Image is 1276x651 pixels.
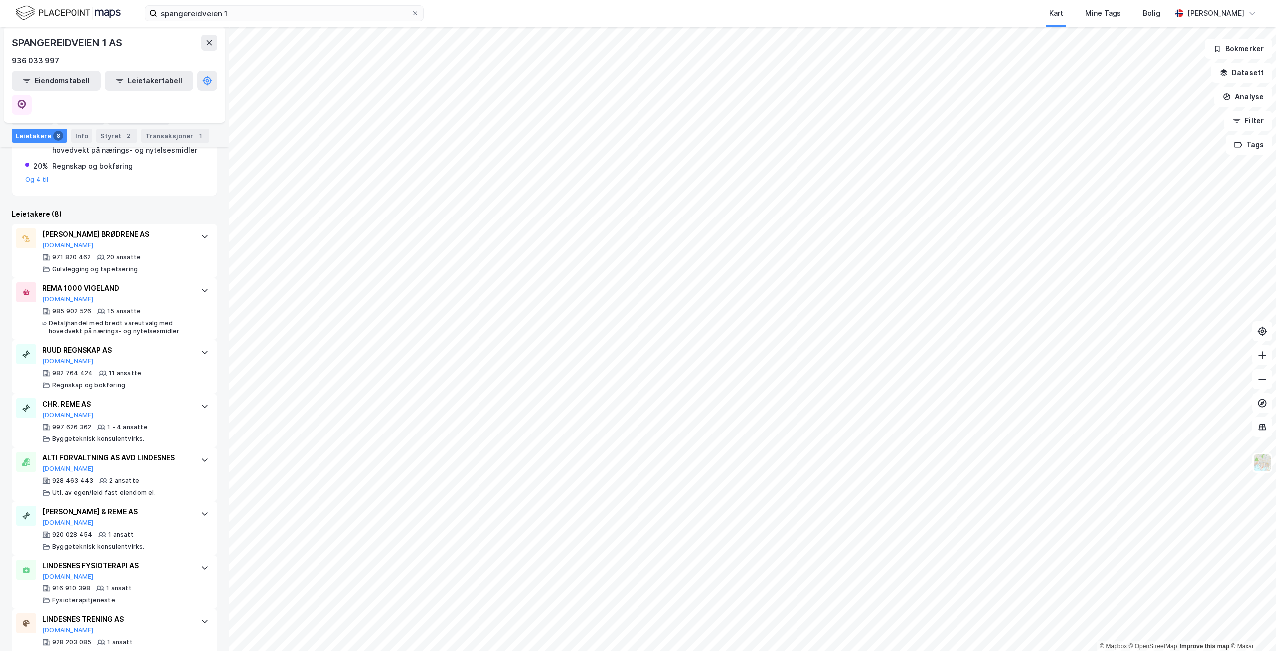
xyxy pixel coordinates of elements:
div: LINDESNES TRENING AS [42,613,191,625]
div: Mine Tags [1085,7,1121,19]
input: Søk på adresse, matrikkel, gårdeiere, leietakere eller personer [157,6,411,21]
div: 2 [123,131,133,141]
div: 936 033 997 [12,55,59,67]
div: ALTI FORVALTNING AS AVD LINDESNES [42,452,191,464]
div: 920 028 454 [52,531,92,539]
button: [DOMAIN_NAME] [42,295,94,303]
div: [PERSON_NAME] & REME AS [42,506,191,518]
button: Analyse [1214,87,1272,107]
button: Og 4 til [25,176,49,184]
a: OpenStreetMap [1129,643,1177,650]
div: 1 ansatt [108,531,134,539]
div: 20% [33,160,48,172]
div: LINDESNES FYSIOTERAPI AS [42,560,191,572]
img: Z [1253,453,1272,472]
button: [DOMAIN_NAME] [42,626,94,634]
div: 1 - 4 ansatte [107,423,148,431]
button: Eiendomstabell [12,71,101,91]
div: Regnskap og bokføring [52,381,125,389]
div: 928 463 443 [52,477,93,485]
button: [DOMAIN_NAME] [42,411,94,419]
button: Datasett [1211,63,1272,83]
div: CHR. REME AS [42,398,191,410]
div: 20 ansatte [107,253,141,261]
button: Bokmerker [1205,39,1272,59]
div: Leietakere [12,129,67,143]
div: Styret [96,129,137,143]
div: 1 ansatt [106,584,132,592]
div: [PERSON_NAME] BRØDRENE AS [42,228,191,240]
div: 15 ansatte [107,307,141,315]
div: RUUD REGNSKAP AS [42,344,191,356]
div: Byggeteknisk konsulentvirks. [52,543,145,551]
button: Tags [1226,135,1272,155]
div: [PERSON_NAME] [1187,7,1244,19]
div: 997 626 362 [52,423,91,431]
button: [DOMAIN_NAME] [42,573,94,581]
div: Leietakere (8) [12,208,217,220]
button: [DOMAIN_NAME] [42,465,94,473]
button: Filter [1224,111,1272,131]
div: SPANGEREIDVEIEN 1 AS [12,35,124,51]
button: [DOMAIN_NAME] [42,357,94,365]
div: Info [71,129,92,143]
div: 2 ansatte [109,477,139,485]
div: 8 [53,131,63,141]
iframe: Chat Widget [1226,603,1276,651]
div: Utl. av egen/leid fast eiendom el. [52,489,156,497]
div: Transaksjoner [141,129,209,143]
div: Kart [1049,7,1063,19]
div: 971 820 462 [52,253,91,261]
div: Detaljhandel med bredt vareutvalg med hovedvekt på nærings- og nytelsesmidler [49,319,191,335]
div: REMA 1000 VIGELAND [42,282,191,294]
div: 1 [195,131,205,141]
a: Mapbox [1100,643,1127,650]
img: logo.f888ab2527a4732fd821a326f86c7f29.svg [16,4,121,22]
div: Gulvlegging og tapetsering [52,265,138,273]
a: Improve this map [1180,643,1229,650]
button: [DOMAIN_NAME] [42,241,94,249]
button: Leietakertabell [105,71,193,91]
div: Kontrollprogram for chat [1226,603,1276,651]
div: 1 ansatt [107,638,133,646]
div: Bolig [1143,7,1160,19]
div: 11 ansatte [109,369,141,377]
button: [DOMAIN_NAME] [42,519,94,527]
div: 982 764 424 [52,369,93,377]
div: Regnskap og bokføring [52,160,133,172]
div: 928 203 085 [52,638,91,646]
div: Byggeteknisk konsulentvirks. [52,435,145,443]
div: 916 910 398 [52,584,90,592]
div: 985 902 526 [52,307,91,315]
div: Fysioterapitjeneste [52,596,115,604]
